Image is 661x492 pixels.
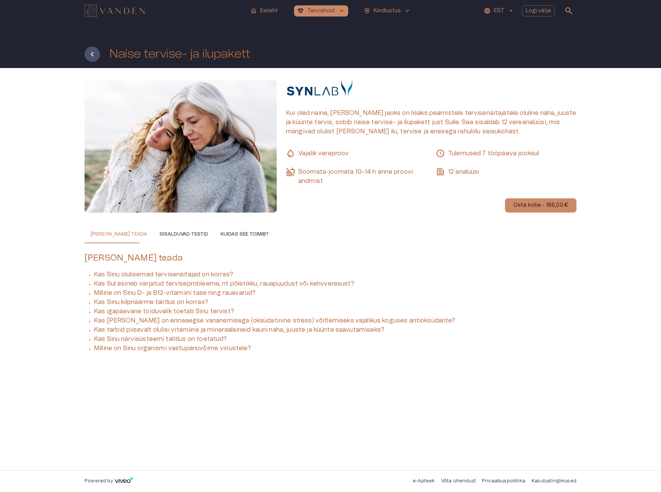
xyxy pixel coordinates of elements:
p: Osta kohe - 166,00 € [513,201,568,209]
button: Tagasi [85,47,100,62]
h5: [PERSON_NAME] teada [85,253,576,264]
img: Vanden logo [85,5,145,17]
p: EST [494,7,504,15]
span: keyboard_arrow_down [338,7,345,14]
button: ecg_heartTervishoidkeyboard_arrow_down [294,5,348,17]
p: Logi välja [526,7,551,15]
p: Söömata-joomata 10–14 h enne proovi andmist [286,167,427,186]
button: Logi välja [522,5,555,17]
button: open search modal [561,3,576,18]
p: Kas Sul esineb varjatud terviseprobleeme, nt põletikku, rauapuudust või kehvveresust? [94,279,576,288]
button: Kuidas see toimib? [214,225,275,243]
a: e-Apteek [413,479,435,483]
p: Võta ühendust [441,478,476,484]
button: EST [483,5,515,17]
p: Esileht [260,7,278,15]
a: Privaatsuspoliitika [482,479,525,483]
img: Synlab logo [286,80,353,96]
p: Tervishoid [307,7,335,15]
p: 12 analüüsi [436,167,576,176]
h1: Naise tervise- ja ilupakett [109,47,250,61]
span: ecg_heart [297,7,304,14]
button: Osta kohe - 166,00 € [505,198,576,213]
p: Kui oled naine, [PERSON_NAME] jaoks on lisaks peamistele tervisenäitajatele oluline naha, juuste ... [286,108,576,136]
span: keyboard_arrow_down [404,7,411,14]
p: Milline on Sinu D- ja B12-vitamiini tase ning rauavarud? [94,288,576,298]
a: Kasutustingimused [531,479,576,483]
p: Vajalik vereproov [286,149,427,158]
p: Kas Sinu närvisüsteemi talitlus on toetatud? [94,334,576,344]
button: homeEsileht [247,5,282,17]
a: Navigate to homepage [85,5,244,16]
p: Kas tarbid piisavalt olulisi vitamiine ja mineraalaineid kauni naha, juuste ja küünte saavutamiseks? [94,325,576,334]
p: Milline on Sinu organismi vastupanuvõime viirustele? [94,344,576,353]
span: home [250,7,257,14]
button: Sisalduvad testid [153,225,214,243]
p: Powered by [85,478,113,484]
p: Kas Sinu kilpnäärme talitlus on korras? [94,298,576,307]
p: Tulemused 7 tööpäeva jooksul [436,149,576,158]
img: Lab test product [85,80,277,213]
button: [PERSON_NAME] teada [85,225,153,243]
p: Kas igapäevane toiduvalik toetab Sinu tervist? [94,307,576,316]
button: health_and_safetyKindlustuskeyboard_arrow_down [360,5,414,17]
p: Kindlustus [374,7,401,15]
span: search [564,6,573,15]
p: Kas [PERSON_NAME] on enneaegse vananemisega (oksüdatiivne stress) võitlemiseks vajalikus koguses ... [94,316,576,325]
p: Kas Sinu olulisemad tervisenäitajad on korras? [94,270,576,279]
span: health_and_safety [364,7,370,14]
